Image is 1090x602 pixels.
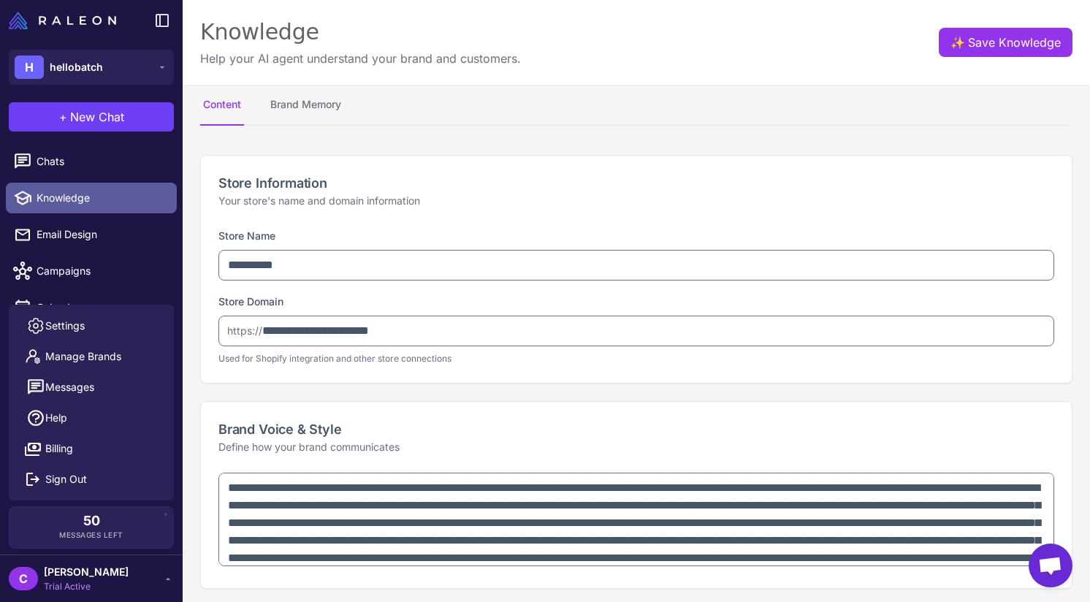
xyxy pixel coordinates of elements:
[218,295,283,308] label: Store Domain
[200,85,244,126] button: Content
[939,28,1072,57] button: ✨Save Knowledge
[70,108,124,126] span: New Chat
[218,173,1054,193] h2: Store Information
[218,352,1054,365] p: Used for Shopify integration and other store connections
[37,153,165,169] span: Chats
[9,12,116,29] img: Raleon Logo
[15,464,168,495] button: Sign Out
[218,229,275,242] label: Store Name
[15,56,44,79] div: H
[59,530,123,541] span: Messages Left
[37,226,165,243] span: Email Design
[950,34,962,45] span: ✨
[37,190,165,206] span: Knowledge
[6,183,177,213] a: Knowledge
[45,441,73,457] span: Billing
[44,580,129,593] span: Trial Active
[15,372,168,403] button: Messages
[45,410,67,426] span: Help
[9,50,174,85] button: Hhellobatch
[59,108,67,126] span: +
[45,379,94,395] span: Messages
[6,256,177,286] a: Campaigns
[37,263,165,279] span: Campaigns
[50,59,103,75] span: hellobatch
[44,564,129,580] span: [PERSON_NAME]
[218,439,1054,455] p: Define how your brand communicates
[15,403,168,433] a: Help
[6,219,177,250] a: Email Design
[267,85,344,126] button: Brand Memory
[6,146,177,177] a: Chats
[9,12,122,29] a: Raleon Logo
[200,18,521,47] div: Knowledge
[9,102,174,132] button: +New Chat
[200,50,521,67] p: Help your AI agent understand your brand and customers.
[218,193,1054,209] p: Your store's name and domain information
[9,567,38,590] div: C
[45,348,121,365] span: Manage Brands
[45,318,85,334] span: Settings
[37,300,165,316] span: Calendar
[45,471,87,487] span: Sign Out
[83,514,100,527] span: 50
[218,419,1054,439] h2: Brand Voice & Style
[1029,544,1072,587] div: Open chat
[6,292,177,323] a: Calendar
